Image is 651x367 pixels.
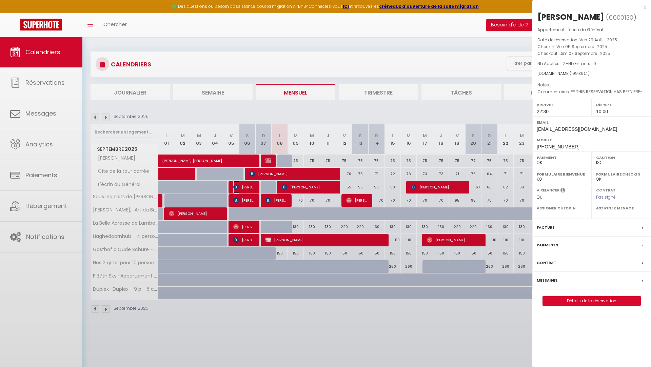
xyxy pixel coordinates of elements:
[567,27,603,33] span: L'écrin du Général
[537,88,646,95] p: Commentaires :
[537,61,596,66] span: Nb Adultes : 2 -
[596,154,647,161] label: Caution
[551,82,553,88] span: -
[596,205,647,211] label: Assigner Menage
[537,70,646,77] div: [DOMAIN_NAME]
[537,277,557,284] label: Messages
[537,171,587,178] label: Formulaire Bienvenue
[537,259,556,266] label: Contrat
[5,3,26,23] button: Ouvrir le widget de chat LiveChat
[537,101,587,108] label: Arrivée
[537,82,646,88] p: Notes :
[571,70,584,76] span: 199.39
[596,187,616,192] label: Contrat
[537,37,646,43] p: Date de réservation :
[537,12,604,22] div: [PERSON_NAME]
[537,50,646,57] p: Checkout :
[537,119,647,126] label: Email
[579,37,617,43] span: Ven 29 Août . 2025
[556,44,607,49] span: Ven 05 Septembre . 2025
[559,50,610,56] span: Dim 07 Septembre . 2025
[537,26,646,33] p: Appartement :
[609,13,633,22] span: 6600130
[537,43,646,50] p: Checkin :
[543,297,640,305] a: Détails de la réservation
[537,154,587,161] label: Paiement
[606,13,636,22] span: ( )
[596,171,647,178] label: Formulaire Checkin
[537,242,558,249] label: Paiements
[537,109,549,114] span: 22:30
[537,126,617,132] span: [EMAIL_ADDRESS][DOMAIN_NAME]
[542,296,641,306] button: Détails de la réservation
[596,109,608,114] span: 10:00
[537,144,579,149] span: [PHONE_NUMBER]
[568,61,596,66] span: Nb Enfants : 0
[596,101,647,108] label: Départ
[537,137,647,143] label: Mobile
[537,224,554,231] label: Facture
[570,70,590,76] span: ( € )
[596,194,616,200] span: Pas signé
[537,205,587,211] label: Assigner Checkin
[560,187,565,195] i: Sélectionner OUI si vous souhaiter envoyer les séquences de messages post-checkout
[537,187,559,193] label: A relancer
[532,3,646,12] div: x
